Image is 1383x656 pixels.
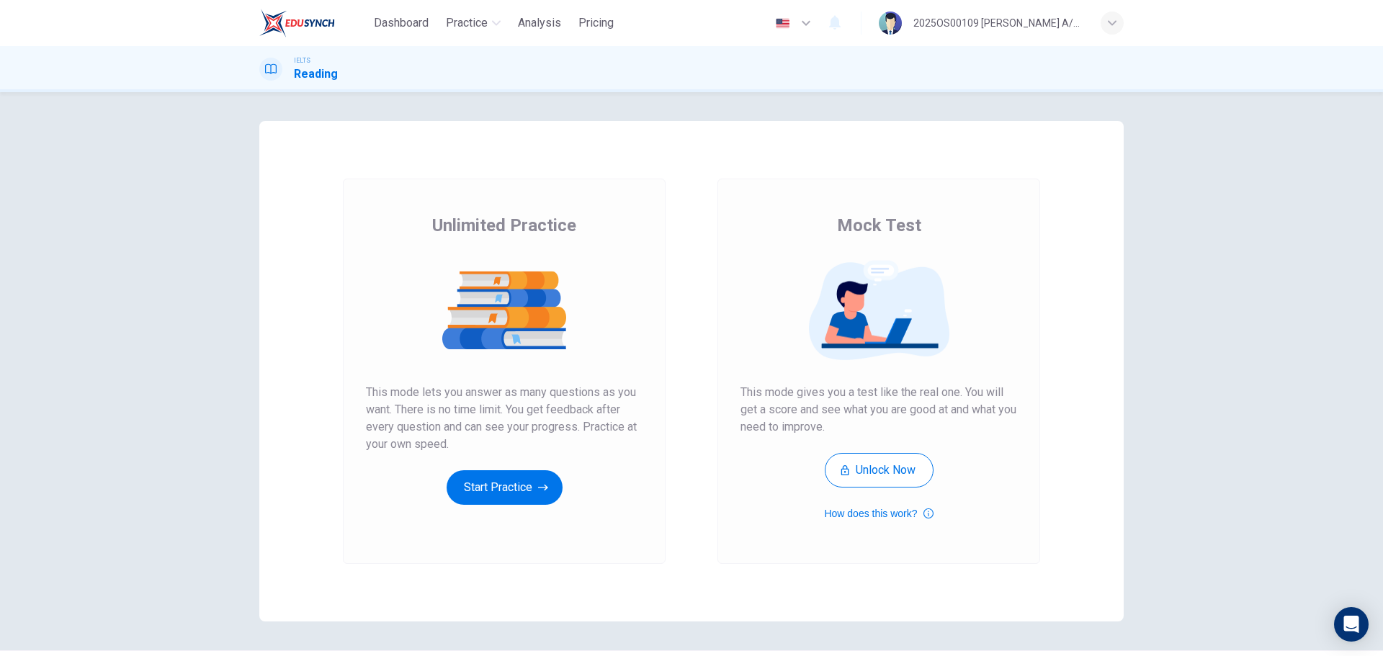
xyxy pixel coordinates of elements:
[512,10,567,36] button: Analysis
[432,214,576,237] span: Unlimited Practice
[374,14,429,32] span: Dashboard
[440,10,506,36] button: Practice
[259,9,335,37] img: EduSynch logo
[518,14,561,32] span: Analysis
[774,18,792,29] img: en
[447,470,563,505] button: Start Practice
[446,14,488,32] span: Practice
[825,453,934,487] button: Unlock Now
[573,10,619,36] button: Pricing
[366,384,643,453] span: This mode lets you answer as many questions as you want. There is no time limit. You get feedback...
[879,12,902,35] img: Profile picture
[578,14,614,32] span: Pricing
[837,214,921,237] span: Mock Test
[294,66,338,83] h1: Reading
[1334,607,1369,642] div: Open Intercom Messenger
[824,505,933,522] button: How does this work?
[368,10,434,36] button: Dashboard
[294,55,310,66] span: IELTS
[740,384,1017,436] span: This mode gives you a test like the real one. You will get a score and see what you are good at a...
[913,14,1083,32] div: 2025OS00109 [PERSON_NAME] A/P SWATHESAM
[259,9,368,37] a: EduSynch logo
